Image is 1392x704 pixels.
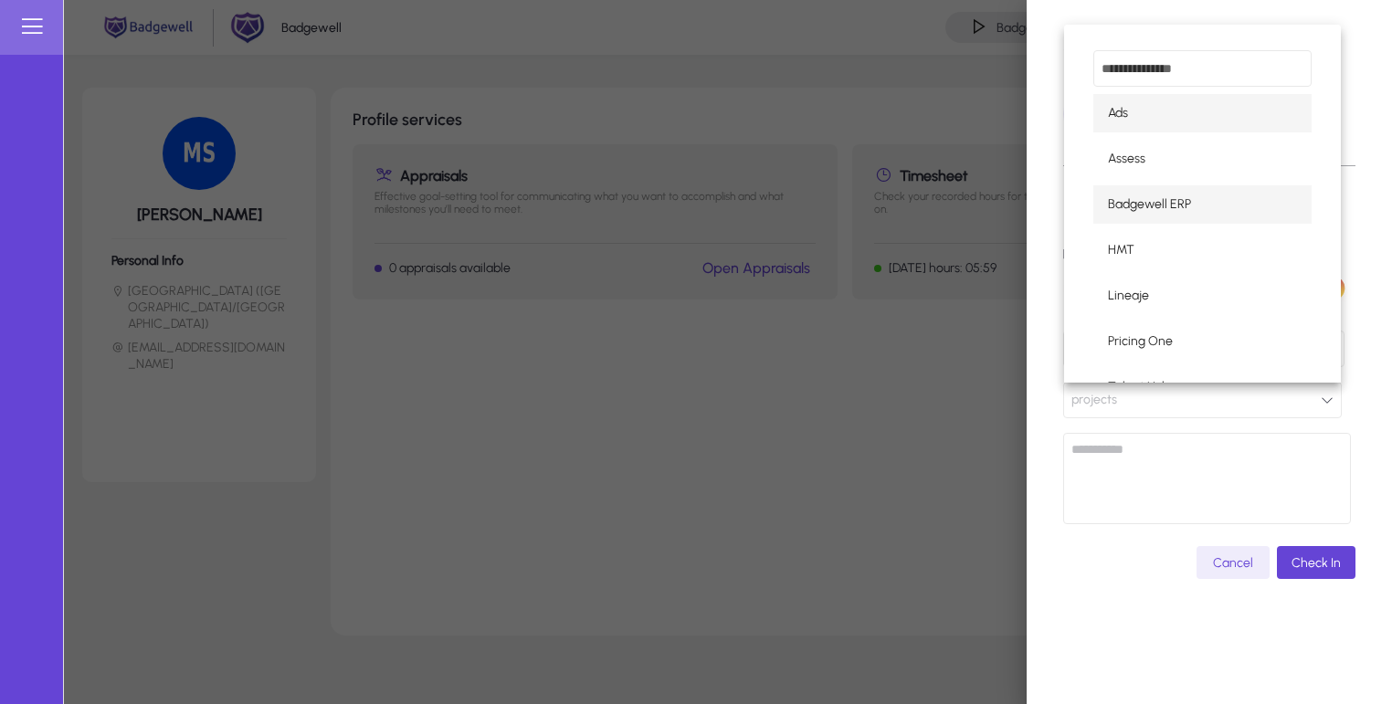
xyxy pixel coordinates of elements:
[1108,148,1145,170] span: Assess
[1093,140,1312,178] mat-option: Assess
[1093,94,1312,132] mat-option: Ads
[1093,185,1312,224] mat-option: Badgewell ERP
[1093,50,1312,87] input: dropdown search
[1093,368,1312,406] mat-option: Talent Hub
[1093,277,1312,315] mat-option: Lineaje
[1108,194,1191,215] span: Badgewell ERP
[1093,231,1312,269] mat-option: HMT
[1108,239,1134,261] span: HMT
[1093,322,1312,361] mat-option: Pricing One
[1108,102,1128,124] span: Ads
[1108,285,1149,307] span: Lineaje
[1108,376,1169,398] span: Talent Hub
[1108,331,1173,352] span: Pricing One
